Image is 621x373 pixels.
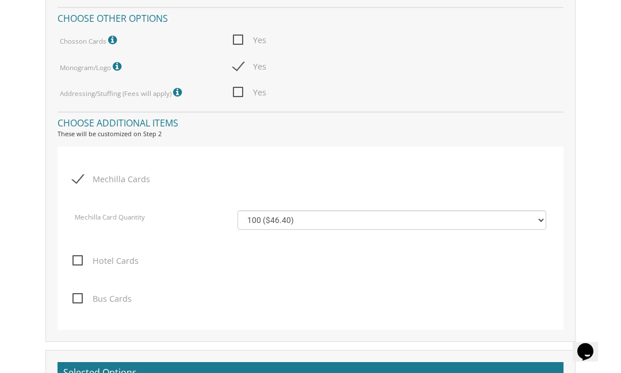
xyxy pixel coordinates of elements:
[60,59,124,74] label: Monogram/Logo
[72,291,132,306] span: Bus Cards
[57,129,564,139] div: These will be customized on Step 2
[233,33,266,47] span: Yes
[573,327,609,362] iframe: chat widget
[233,85,266,99] span: Yes
[60,85,185,100] label: Addressing/Stuffing (Fees will apply)
[60,33,120,48] label: Chosson Cards
[75,213,145,229] label: Mechilla Card Quantity
[233,59,266,74] span: Yes
[57,7,564,27] h4: Choose other options
[57,111,564,132] h4: Choose additional items
[72,253,139,268] span: Hotel Cards
[72,172,150,186] span: Mechilla Cards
